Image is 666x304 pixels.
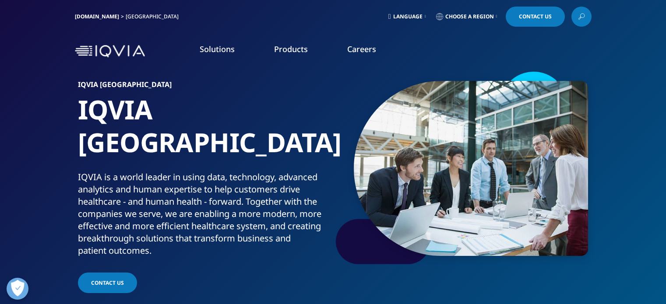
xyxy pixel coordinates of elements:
[274,44,308,54] a: Products
[78,273,137,293] a: Contact Us
[519,14,552,19] span: Contact Us
[78,81,330,93] h6: IQVIA [GEOGRAPHIC_DATA]
[91,279,124,287] span: Contact Us
[126,13,182,20] div: [GEOGRAPHIC_DATA]
[354,81,588,256] img: 059_standing-meeting.jpg
[506,7,565,27] a: Contact Us
[78,171,330,257] div: IQVIA is a world leader in using data, technology, advanced analytics and human expertise to help...
[393,13,423,20] span: Language
[78,93,330,171] h1: IQVIA [GEOGRAPHIC_DATA]
[75,13,119,20] a: [DOMAIN_NAME]
[75,45,145,58] img: IQVIA Healthcare Information Technology and Pharma Clinical Research Company
[200,44,235,54] a: Solutions
[445,13,494,20] span: Choose a Region
[347,44,376,54] a: Careers
[7,278,28,300] button: Voorkeuren openen
[148,31,592,72] nav: Primary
